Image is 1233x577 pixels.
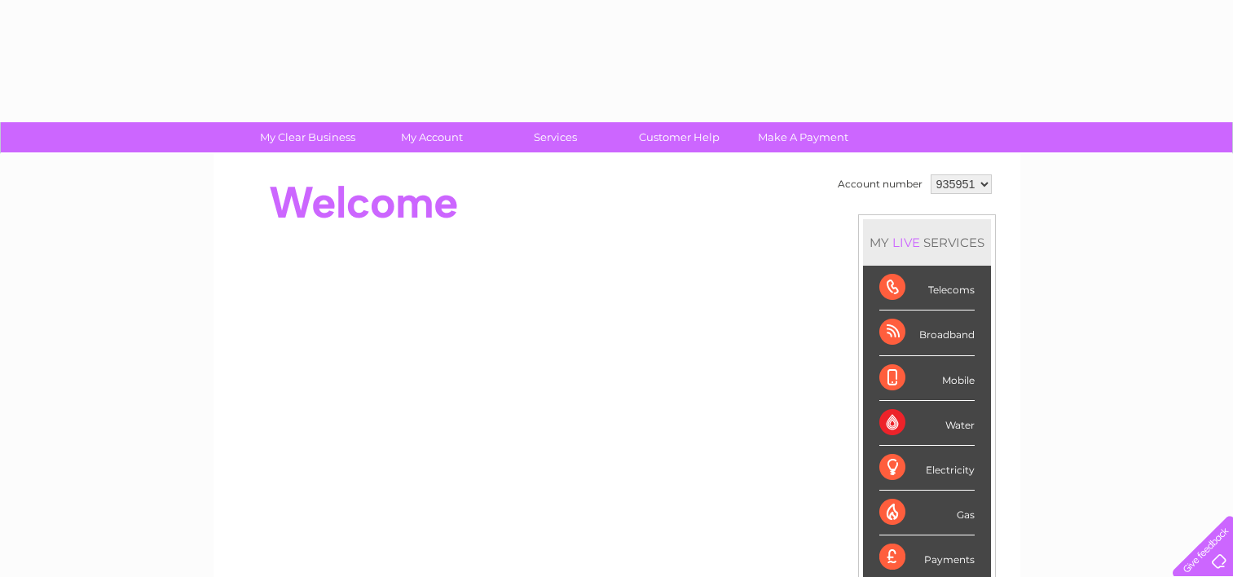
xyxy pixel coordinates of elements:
[879,401,975,446] div: Water
[736,122,870,152] a: Make A Payment
[879,491,975,535] div: Gas
[240,122,375,152] a: My Clear Business
[863,219,991,266] div: MY SERVICES
[834,170,927,198] td: Account number
[879,356,975,401] div: Mobile
[364,122,499,152] a: My Account
[879,266,975,311] div: Telecoms
[488,122,623,152] a: Services
[879,446,975,491] div: Electricity
[889,235,923,250] div: LIVE
[612,122,746,152] a: Customer Help
[879,311,975,355] div: Broadband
